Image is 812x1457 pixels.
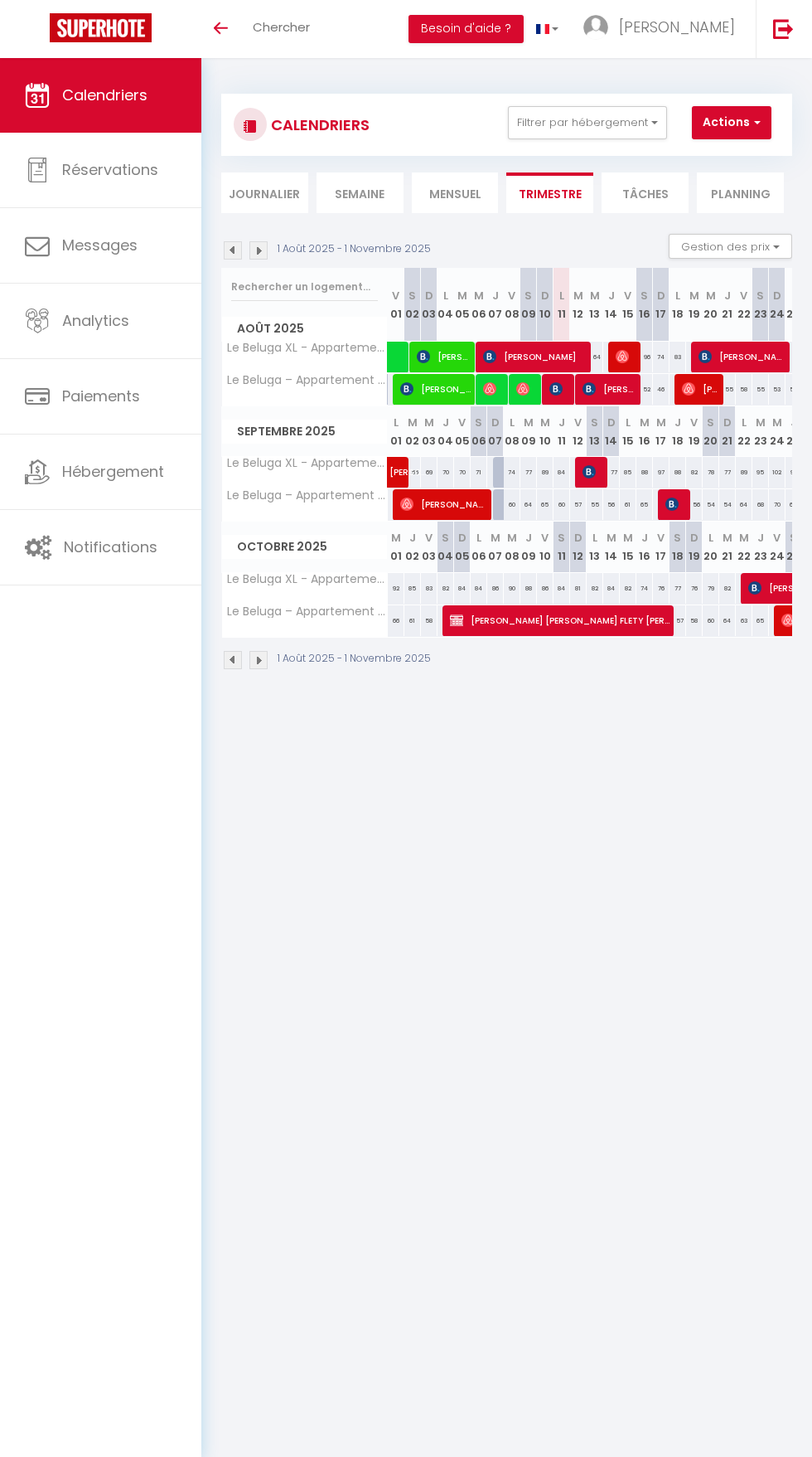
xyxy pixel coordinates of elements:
span: [PERSON_NAME] [549,373,572,405]
abbr: V [740,288,747,304]
abbr: J [442,415,449,430]
abbr: M [540,415,550,430]
div: 89 [736,457,752,488]
th: 19 [686,522,703,572]
abbr: D [574,530,582,546]
th: 02 [404,522,421,572]
div: 61 [620,489,636,520]
abbr: V [541,530,549,546]
abbr: M [524,415,534,430]
th: 06 [471,522,487,572]
abbr: L [476,530,481,546]
span: [PERSON_NAME] [781,605,804,636]
th: 12 [570,522,587,572]
abbr: V [624,288,631,304]
div: 86 [487,573,504,604]
div: 55 [719,374,736,405]
div: 85 [404,573,421,604]
div: 70 [454,457,471,488]
div: 88 [636,457,653,488]
span: Calendriers [62,85,147,105]
span: [PERSON_NAME] [698,341,787,372]
th: 17 [653,522,669,572]
abbr: S [640,288,648,304]
th: 19 [686,268,703,342]
th: 09 [520,268,537,342]
div: 55 [587,489,603,520]
div: 82 [719,573,736,604]
abbr: V [392,288,399,304]
span: [PERSON_NAME] [417,341,472,372]
abbr: M [656,415,666,430]
abbr: J [608,288,615,304]
abbr: D [773,288,781,304]
div: 81 [570,573,587,604]
abbr: M [756,415,766,430]
th: 22 [736,522,752,572]
th: 20 [703,268,719,342]
th: 06 [471,268,487,342]
span: [PERSON_NAME] [483,341,588,372]
abbr: L [708,530,713,546]
th: 10 [537,406,553,457]
div: 76 [686,573,703,604]
div: 66 [388,605,404,636]
abbr: S [475,415,482,430]
th: 08 [504,268,520,342]
abbr: L [626,415,631,430]
div: 83 [421,573,437,604]
img: logout [773,18,794,39]
div: 52 [636,374,653,405]
p: 1 Août 2025 - 1 Novembre 2025 [278,241,431,257]
th: 12 [570,406,587,457]
abbr: M [640,415,650,430]
th: 06 [471,406,487,457]
div: 64 [719,605,736,636]
abbr: V [458,415,466,430]
span: [PERSON_NAME] [616,341,638,372]
span: [PERSON_NAME] [682,373,721,405]
div: 96 [785,457,802,488]
li: Planning [697,172,784,213]
div: 74 [504,457,520,488]
abbr: M [391,530,401,546]
div: 79 [703,573,719,604]
th: 07 [487,406,504,457]
th: 01 [388,268,404,342]
span: [PERSON_NAME] [665,488,688,520]
abbr: V [574,415,582,430]
div: 77 [603,457,620,488]
span: [PERSON_NAME] [582,456,605,488]
div: 54 [703,489,719,520]
abbr: M [507,530,517,546]
abbr: M [424,415,434,430]
abbr: V [508,288,515,304]
abbr: M [457,288,467,304]
button: Gestion des prix [669,234,792,259]
div: 58 [736,374,752,405]
div: 89 [537,457,553,488]
input: Rechercher un logement... [231,272,378,302]
div: 46 [653,374,669,405]
span: Le Beluga XL - Appartement proche Airbus [225,573,390,585]
li: Mensuel [412,172,499,213]
abbr: D [723,415,732,430]
div: 84 [553,457,570,488]
div: 58 [686,605,703,636]
span: [PERSON_NAME] [582,373,638,405]
abbr: V [773,530,781,546]
th: 16 [636,406,653,457]
div: 85 [620,457,636,488]
div: 64 [736,489,752,520]
th: 13 [587,406,603,457]
span: Août 2025 [222,317,387,341]
th: 23 [752,268,769,342]
div: 57 [570,489,587,520]
div: 95 [752,457,769,488]
th: 14 [603,406,620,457]
div: 71 [471,457,487,488]
div: 60 [703,605,719,636]
abbr: S [756,288,764,304]
div: 76 [653,573,669,604]
th: 07 [487,268,504,342]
